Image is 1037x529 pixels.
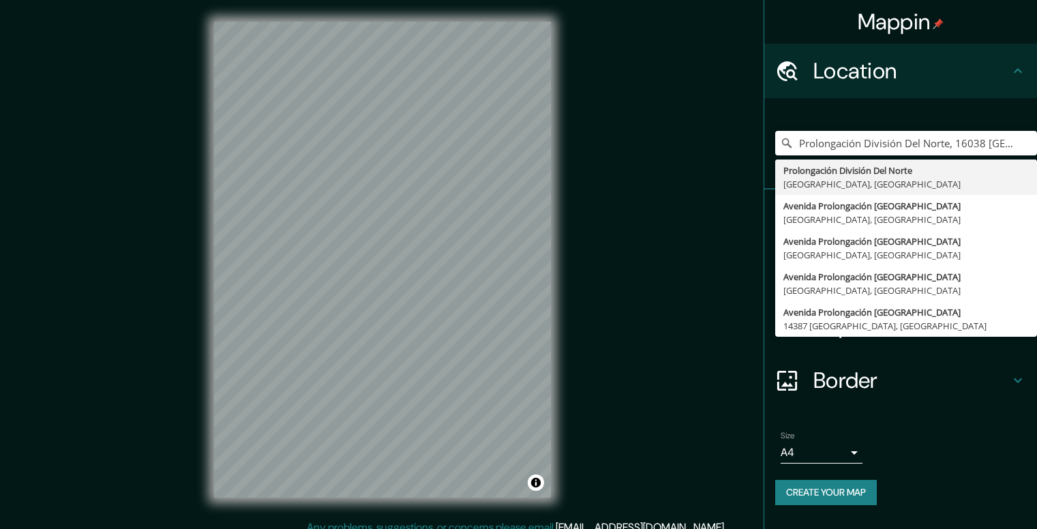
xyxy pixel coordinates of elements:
[933,18,944,29] img: pin-icon.png
[214,22,551,498] canvas: Map
[775,480,877,505] button: Create your map
[781,442,862,464] div: A4
[783,199,1029,213] div: Avenida Prolongación [GEOGRAPHIC_DATA]
[783,270,1029,284] div: Avenida Prolongación [GEOGRAPHIC_DATA]
[916,476,1022,514] iframe: Help widget launcher
[775,131,1037,155] input: Pick your city or area
[528,474,544,491] button: Toggle attribution
[764,353,1037,408] div: Border
[783,235,1029,248] div: Avenida Prolongación [GEOGRAPHIC_DATA]
[858,8,944,35] h4: Mappin
[764,299,1037,353] div: Layout
[783,248,1029,262] div: [GEOGRAPHIC_DATA], [GEOGRAPHIC_DATA]
[764,244,1037,299] div: Style
[783,284,1029,297] div: [GEOGRAPHIC_DATA], [GEOGRAPHIC_DATA]
[783,177,1029,191] div: [GEOGRAPHIC_DATA], [GEOGRAPHIC_DATA]
[783,213,1029,226] div: [GEOGRAPHIC_DATA], [GEOGRAPHIC_DATA]
[783,305,1029,319] div: Avenida Prolongación [GEOGRAPHIC_DATA]
[813,367,1010,394] h4: Border
[781,430,795,442] label: Size
[813,312,1010,339] h4: Layout
[783,164,1029,177] div: Prolongación División Del Norte
[764,190,1037,244] div: Pins
[783,319,1029,333] div: 14387 [GEOGRAPHIC_DATA], [GEOGRAPHIC_DATA]
[813,57,1010,85] h4: Location
[764,44,1037,98] div: Location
